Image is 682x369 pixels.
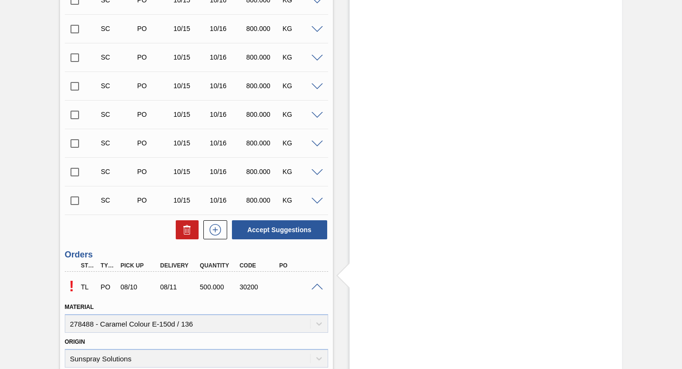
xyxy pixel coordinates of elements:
div: 800.000 [244,111,283,118]
div: 10/16/2025 [208,53,247,61]
div: 800.000 [244,139,283,147]
div: 500.000 [198,283,241,291]
div: PO [277,262,320,269]
div: 10/16/2025 [208,168,247,175]
div: KG [280,111,319,118]
div: 10/16/2025 [208,25,247,32]
div: Purchase order [135,53,174,61]
div: KG [280,168,319,175]
label: Origin [65,338,85,345]
div: KG [280,25,319,32]
div: 08/10/2025 [118,283,161,291]
div: Purchase order [135,25,174,32]
div: Suggestion Created [99,53,138,61]
div: 800.000 [244,53,283,61]
div: Delivery [158,262,201,269]
div: Suggestion Created [99,139,138,147]
h3: Orders [65,250,328,260]
div: 10/16/2025 [208,196,247,204]
div: 08/11/2025 [158,283,201,291]
div: Quantity [198,262,241,269]
label: Material [65,304,94,310]
div: 10/16/2025 [208,82,247,90]
div: 10/16/2025 [208,139,247,147]
div: Accept Suggestions [227,219,328,240]
div: 30200 [237,283,281,291]
p: TL [81,283,96,291]
div: KG [280,139,319,147]
div: 10/15/2025 [171,82,210,90]
p: Pending Acceptance [65,277,79,295]
div: Purchase order [135,111,174,118]
div: Code [237,262,281,269]
div: Pick up [118,262,161,269]
div: Purchase order [135,139,174,147]
div: Suggestion Created [99,82,138,90]
div: Trading Load Composition [79,277,98,297]
div: Suggestion Created [99,111,138,118]
div: Purchase order [135,168,174,175]
div: 10/15/2025 [171,25,210,32]
div: Type [98,262,118,269]
div: Purchase order [98,283,118,291]
div: Suggestion Created [99,168,138,175]
div: KG [280,53,319,61]
div: KG [280,196,319,204]
div: Suggestion Created [99,196,138,204]
button: Accept Suggestions [232,220,327,239]
div: 10/15/2025 [171,111,210,118]
div: 10/15/2025 [171,139,210,147]
div: 10/15/2025 [171,53,210,61]
div: KG [280,82,319,90]
div: 10/15/2025 [171,168,210,175]
div: 10/15/2025 [171,196,210,204]
div: Purchase order [135,82,174,90]
div: 10/16/2025 [208,111,247,118]
div: 800.000 [244,82,283,90]
div: 800.000 [244,25,283,32]
div: New suggestion [199,220,227,239]
div: Delete Suggestions [171,220,199,239]
div: 800.000 [244,196,283,204]
div: Step [79,262,98,269]
div: Suggestion Created [99,25,138,32]
div: Purchase order [135,196,174,204]
div: 800.000 [244,168,283,175]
